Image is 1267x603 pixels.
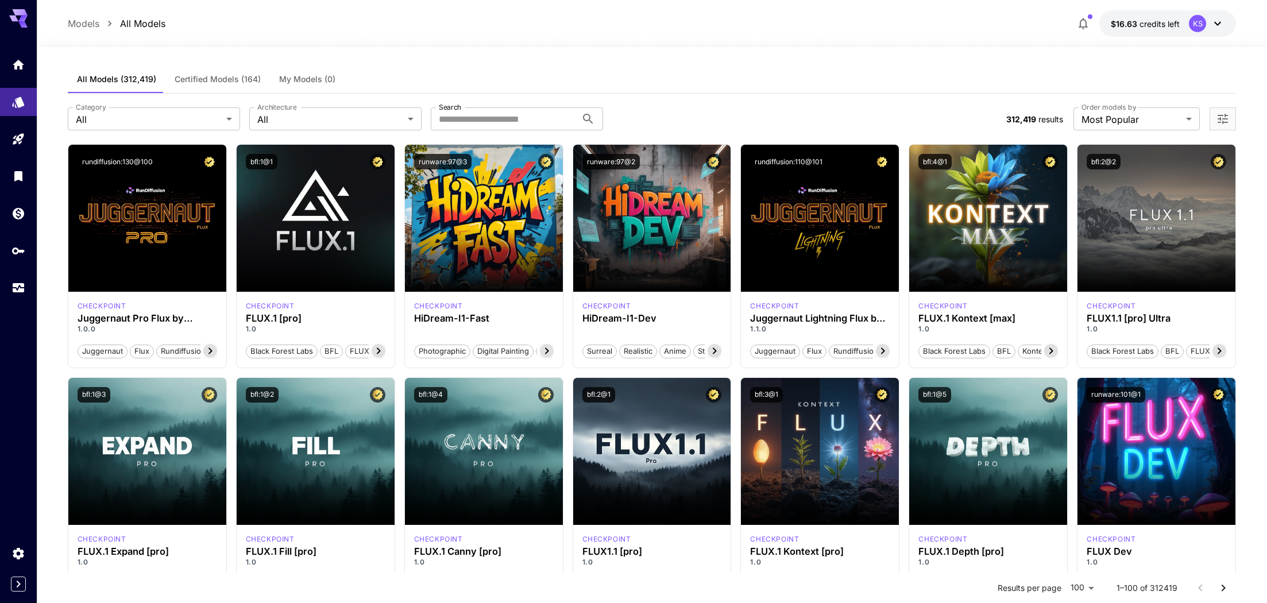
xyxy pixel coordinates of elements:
p: 1.0 [1087,324,1226,334]
span: credits left [1139,19,1180,29]
button: BFL [320,343,343,358]
span: Black Forest Labs [919,346,990,357]
h3: FLUX Dev [1087,546,1226,557]
span: My Models (0) [279,74,335,84]
button: Black Forest Labs [918,343,990,358]
button: Certified Model – Vetted for best performance and includes a commercial license. [370,387,385,403]
button: bfl:4@1 [918,154,952,169]
span: FLUX1.1 [pro] Ultra [1187,346,1261,357]
span: rundiffusion [157,346,210,357]
p: 1.0 [918,324,1058,334]
h3: FLUX.1 Fill [pro] [246,546,385,557]
p: checkpoint [414,534,463,544]
h3: FLUX.1 Kontext [pro] [750,546,890,557]
div: fluxpro [582,534,631,544]
button: Stylized [693,343,730,358]
div: FLUX.1 D [78,301,126,311]
p: 1.0.0 [78,324,217,334]
button: runware:97@3 [414,154,472,169]
div: HiDream-I1-Dev [582,313,722,324]
nav: breadcrumb [68,17,165,30]
span: All [76,113,222,126]
span: BFL [320,346,342,357]
div: fluxultra [1087,301,1135,311]
div: FLUX.1 Kontext [max] [918,301,967,311]
label: Search [439,102,461,112]
button: Black Forest Labs [246,343,318,358]
button: Kontext [1018,343,1054,358]
button: flux [802,343,826,358]
button: bfl:1@5 [918,387,951,403]
button: Go to next page [1212,577,1235,600]
span: All Models (312,419) [77,74,156,84]
div: FLUX.1 [pro] [246,313,385,324]
p: checkpoint [750,301,799,311]
button: Certified Model – Vetted for best performance and includes a commercial license. [538,154,554,169]
span: Photographic [415,346,470,357]
div: Juggernaut Lightning Flux by RunDiffusion [750,313,890,324]
div: FLUX1.1 [pro] Ultra [1087,313,1226,324]
p: checkpoint [918,301,967,311]
h3: FLUX.1 Canny [pro] [414,546,554,557]
button: bfl:1@4 [414,387,447,403]
button: BFL [1161,343,1184,358]
button: Certified Model – Vetted for best performance and includes a commercial license. [1042,387,1058,403]
button: Surreal [582,343,617,358]
p: 1–100 of 312419 [1117,582,1177,594]
div: $16.63086 [1111,18,1180,30]
div: 100 [1066,579,1098,596]
h3: FLUX.1 Kontext [max] [918,313,1058,324]
p: checkpoint [246,301,295,311]
div: Juggernaut Pro Flux by RunDiffusion [78,313,217,324]
div: fluxpro [246,534,295,544]
span: Black Forest Labs [1087,346,1158,357]
span: Surreal [583,346,616,357]
button: Fantasy [536,343,573,358]
button: Certified Model – Vetted for best performance and includes a commercial license. [370,154,385,169]
p: checkpoint [1087,534,1135,544]
div: HiDream Fast [414,301,463,311]
p: 1.1.0 [750,324,890,334]
p: 1.0 [750,557,890,567]
div: FLUX.1 Kontext [pro] [750,534,799,544]
button: juggernaut [750,343,800,358]
button: Digital Painting [473,343,534,358]
span: $16.63 [1111,19,1139,29]
div: FLUX.1 Depth [pro] [918,546,1058,557]
a: All Models [120,17,165,30]
span: Black Forest Labs [246,346,317,357]
span: Kontext [1018,346,1053,357]
div: Library [11,169,25,183]
span: Stylized [694,346,729,357]
span: flux [130,346,153,357]
p: 1.0 [1087,557,1226,567]
button: Certified Model – Vetted for best performance and includes a commercial license. [706,387,721,403]
p: 1.0 [246,557,385,567]
button: rundiffusion [156,343,210,358]
button: Certified Model – Vetted for best performance and includes a commercial license. [874,387,890,403]
div: Usage [11,281,25,295]
button: Certified Model – Vetted for best performance and includes a commercial license. [1211,387,1226,403]
span: Realistic [620,346,656,357]
span: juggernaut [751,346,799,357]
div: fluxpro [78,534,126,544]
span: FLUX.1 [pro] [346,346,398,357]
button: Certified Model – Vetted for best performance and includes a commercial license. [202,154,217,169]
p: 1.0 [414,557,554,567]
button: bfl:2@1 [582,387,615,403]
p: checkpoint [750,534,799,544]
button: Certified Model – Vetted for best performance and includes a commercial license. [1211,154,1226,169]
div: Wallet [11,206,25,221]
div: Expand sidebar [11,577,26,592]
div: Playground [11,132,25,146]
p: checkpoint [918,534,967,544]
h3: FLUX1.1 [pro] [582,546,722,557]
h3: FLUX.1 Expand [pro] [78,546,217,557]
button: Photographic [414,343,470,358]
p: 1.0 [582,557,722,567]
div: HiDream Dev [582,301,631,311]
button: runware:101@1 [1087,387,1145,403]
div: Settings [11,546,25,561]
